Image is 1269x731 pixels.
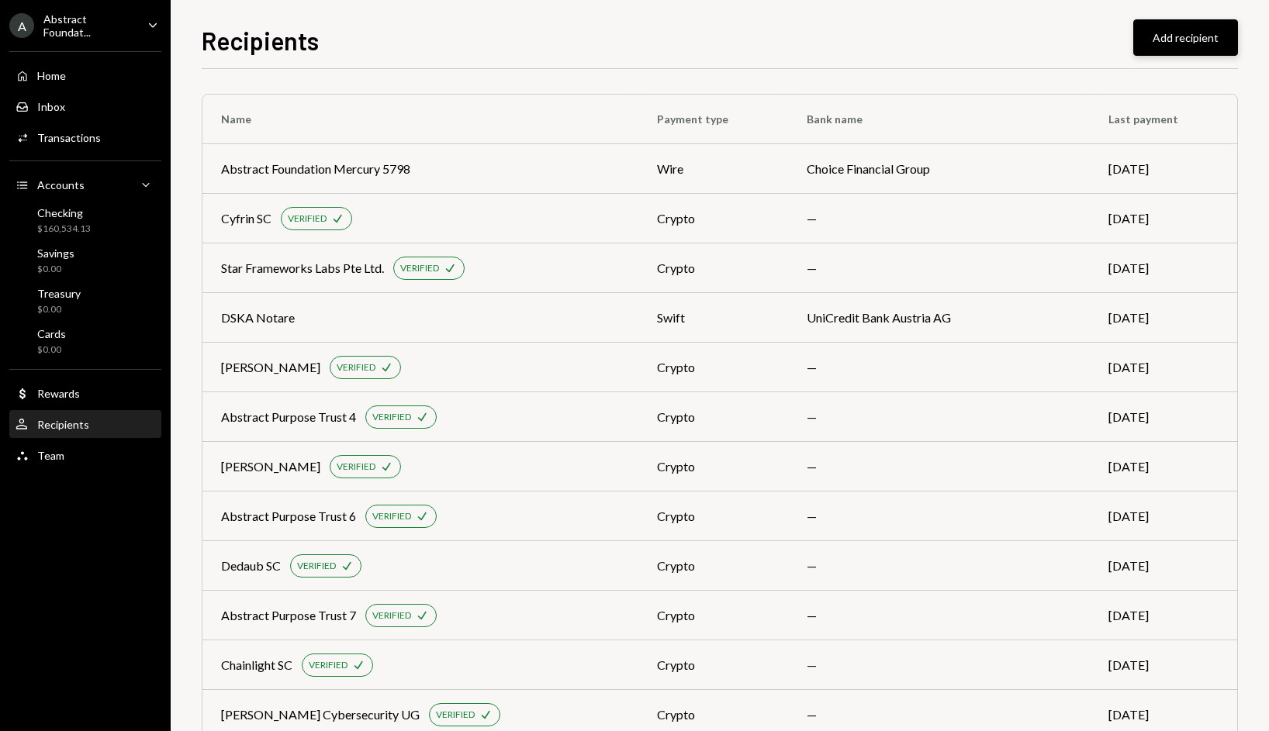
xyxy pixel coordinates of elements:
button: Add recipient [1133,19,1238,56]
th: Name [202,95,638,144]
div: crypto [657,259,769,278]
td: [DATE] [1090,293,1237,343]
td: — [788,243,1090,293]
td: [DATE] [1090,194,1237,243]
td: UniCredit Bank Austria AG [788,293,1090,343]
div: VERIFIED [372,411,411,424]
div: crypto [657,606,769,625]
div: [PERSON_NAME] [221,457,320,476]
td: — [788,591,1090,640]
a: Transactions [9,123,161,151]
div: crypto [657,656,769,674]
div: Team [37,449,64,462]
div: Chainlight SC [221,656,292,674]
div: wire [657,160,769,178]
td: — [788,194,1090,243]
div: Home [37,69,66,82]
td: — [788,541,1090,591]
td: — [788,442,1090,491]
td: [DATE] [1090,144,1237,194]
td: — [788,491,1090,541]
td: — [788,392,1090,442]
a: Rewards [9,379,161,407]
div: Abstract Foundation Mercury 5798 [221,160,410,178]
td: [DATE] [1090,640,1237,690]
div: Cyfrin SC [221,209,271,228]
div: VERIFIED [297,560,336,573]
td: [DATE] [1090,243,1237,293]
div: VERIFIED [400,262,439,275]
a: Cards$0.00 [9,322,161,360]
a: Recipients [9,410,161,438]
div: VERIFIED [372,609,411,622]
div: crypto [657,705,769,724]
div: crypto [657,408,769,426]
div: Accounts [37,178,85,191]
div: DSKA Notare [221,309,295,327]
div: crypto [657,507,769,526]
div: VERIFIED [309,659,348,672]
div: crypto [657,457,769,476]
div: VERIFIED [288,212,327,226]
th: Bank name [788,95,1090,144]
a: Treasury$0.00 [9,282,161,319]
div: [PERSON_NAME] Cybersecurity UG [221,705,420,724]
div: VERIFIED [372,510,411,523]
div: Rewards [37,387,80,400]
th: Payment type [638,95,788,144]
td: — [788,640,1090,690]
td: [DATE] [1090,541,1237,591]
div: Inbox [37,100,65,113]
a: Savings$0.00 [9,242,161,279]
div: [PERSON_NAME] [221,358,320,377]
div: swift [657,309,769,327]
div: Abstract Purpose Trust 4 [221,408,356,426]
a: Checking$160,534.13 [9,202,161,239]
div: VERIFIED [337,460,375,474]
div: Star Frameworks Labs Pte Ltd. [221,259,384,278]
td: [DATE] [1090,591,1237,640]
div: Abstract Purpose Trust 7 [221,606,356,625]
div: Abstract Foundat... [43,12,135,39]
th: Last payment [1090,95,1237,144]
div: VERIFIED [337,361,375,374]
div: crypto [657,358,769,377]
div: $0.00 [37,303,81,316]
a: Home [9,61,161,89]
div: Cards [37,327,66,340]
div: Checking [37,206,91,219]
td: [DATE] [1090,392,1237,442]
td: [DATE] [1090,343,1237,392]
a: Inbox [9,92,161,120]
a: Accounts [9,171,161,198]
div: Treasury [37,287,81,300]
td: Choice Financial Group [788,144,1090,194]
td: [DATE] [1090,442,1237,491]
div: Savings [37,247,74,260]
a: Team [9,441,161,469]
div: VERIFIED [436,709,475,722]
div: Abstract Purpose Trust 6 [221,507,356,526]
div: $160,534.13 [37,222,91,236]
div: Recipients [37,418,89,431]
div: crypto [657,209,769,228]
h1: Recipients [202,25,319,56]
div: Dedaub SC [221,557,281,575]
div: Transactions [37,131,101,144]
td: [DATE] [1090,491,1237,541]
div: crypto [657,557,769,575]
div: A [9,13,34,38]
td: — [788,343,1090,392]
div: $0.00 [37,263,74,276]
div: $0.00 [37,343,66,357]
